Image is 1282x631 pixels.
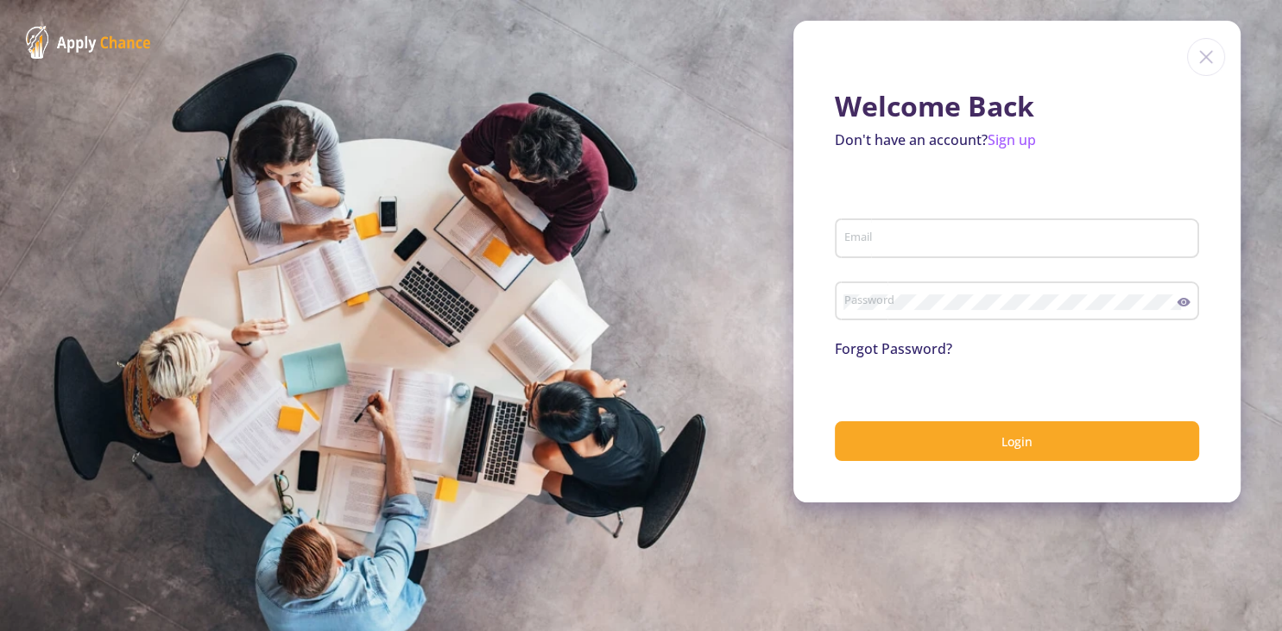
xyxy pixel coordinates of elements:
[26,26,151,59] img: ApplyChance Logo
[835,129,1199,150] p: Don't have an account?
[835,339,952,358] a: Forgot Password?
[988,130,1036,149] a: Sign up
[835,90,1199,123] h1: Welcome Back
[835,421,1199,462] button: Login
[1187,38,1225,76] img: close icon
[1001,433,1033,450] span: Login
